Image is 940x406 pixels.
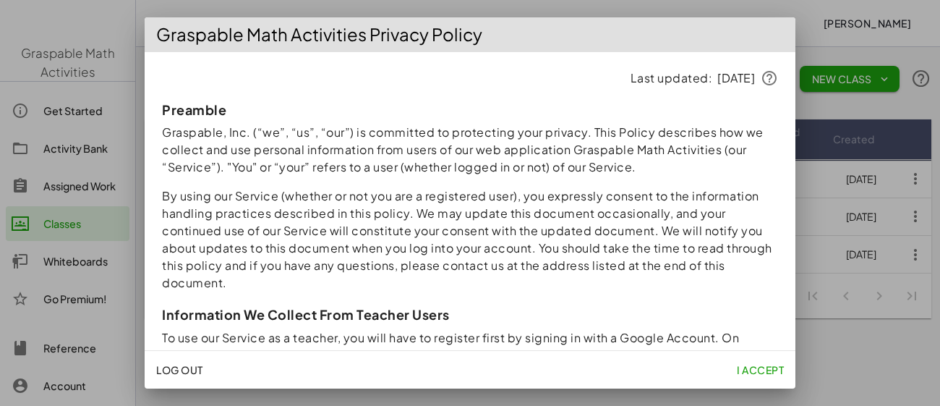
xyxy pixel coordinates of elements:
[156,363,203,376] span: Log Out
[731,357,790,383] button: I accept
[162,187,778,292] p: By using our Service (whether or not you are a registered user), you expressly consent to the inf...
[737,363,784,376] span: I accept
[150,357,209,383] button: Log Out
[145,17,795,52] div: Graspable Math Activities Privacy Policy
[162,124,778,176] p: Graspable, Inc. (“we”, “us”, “our”) is committed to protecting your privacy. This Policy describe...
[162,69,778,87] p: Last updated: [DATE]
[162,101,778,118] h3: Preamble
[162,306,778,323] h3: Information We Collect From Teacher Users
